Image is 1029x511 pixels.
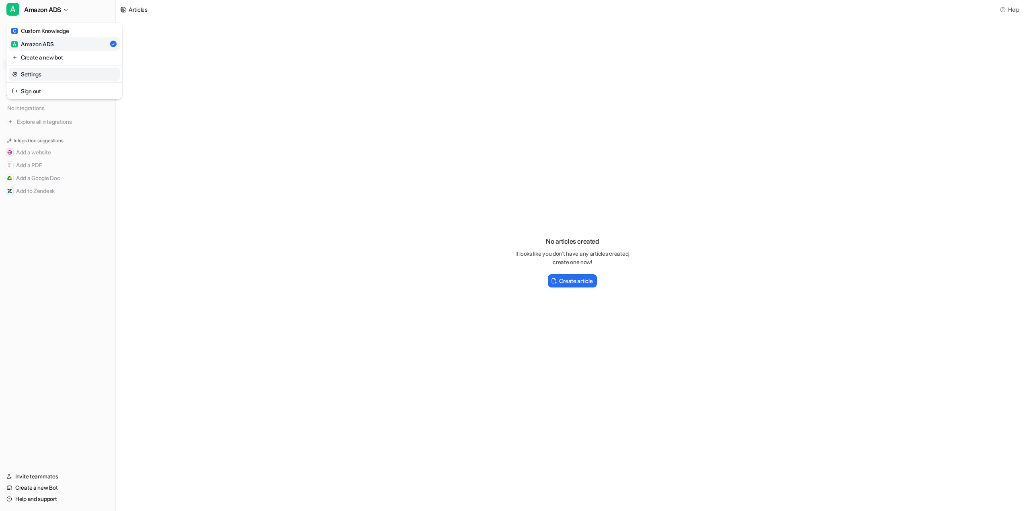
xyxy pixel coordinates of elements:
img: reset [12,87,18,95]
span: A [11,41,18,47]
img: reset [12,70,18,78]
a: Create a new bot [9,51,120,64]
span: C [11,28,18,34]
span: Amazon ADS [24,4,61,15]
img: reset [12,53,18,62]
div: AAmazon ADS [6,23,122,99]
span: A [6,3,19,16]
div: Amazon ADS [11,40,54,48]
a: Sign out [9,84,120,98]
a: Settings [9,68,120,81]
div: Custom Knowledge [11,27,69,35]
